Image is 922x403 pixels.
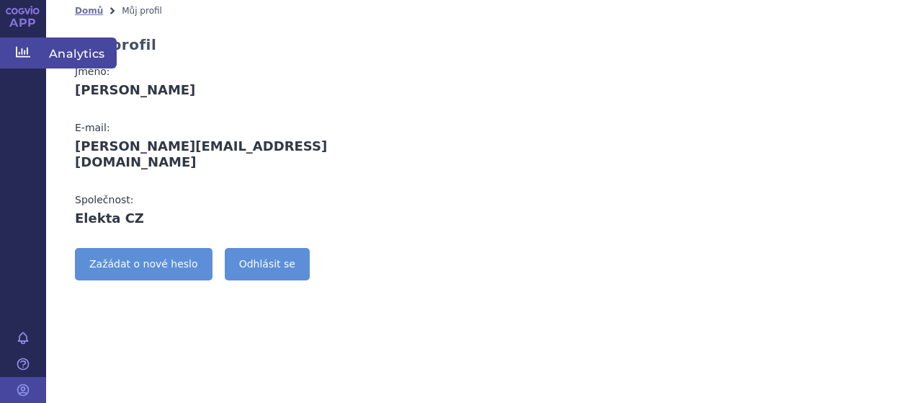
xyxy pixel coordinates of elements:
[75,138,402,170] div: [PERSON_NAME][EMAIL_ADDRESS][DOMAIN_NAME]
[75,63,402,79] div: Jméno:
[75,82,402,98] div: [PERSON_NAME]
[75,36,156,53] h2: Můj profil
[75,211,402,226] div: Elekta CZ
[75,120,402,136] div: E-mail:
[225,248,310,280] a: Odhlásit se
[75,192,402,208] div: Společnost:
[75,6,103,16] a: Domů
[75,248,212,280] a: Zažádat o nové heslo
[46,37,117,68] span: Analytics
